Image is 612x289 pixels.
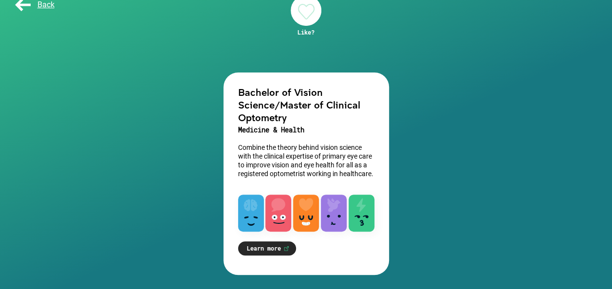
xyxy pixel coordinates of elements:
div: Like? [291,28,321,36]
h2: Bachelor of Vision Science/Master of Clinical Optometry [238,86,374,124]
h3: Medicine & Health [238,124,374,136]
p: Combine the theory behind vision science with the clinical expertise of primary eye care to impro... [238,143,374,178]
a: Learn more [238,241,296,255]
img: Learn more [283,246,289,252]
